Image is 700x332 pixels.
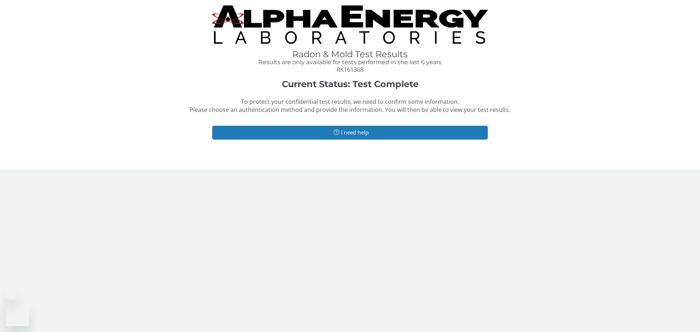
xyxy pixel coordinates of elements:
[337,66,363,74] span: RK161368
[190,98,510,114] span: To protect your confidential test results, we need to confirm some information. Please choose an ...
[6,289,17,300] iframe: Close message
[212,59,488,66] h4: Results are only available for tests performed in the last 6 years
[212,5,488,44] img: TightCrop.jpg
[282,79,419,89] strong: Current Status: Test Complete
[6,303,29,326] iframe: Button to launch messaging window
[212,126,488,139] button: I need help
[212,50,488,59] h1: Radon & Mold Test Results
